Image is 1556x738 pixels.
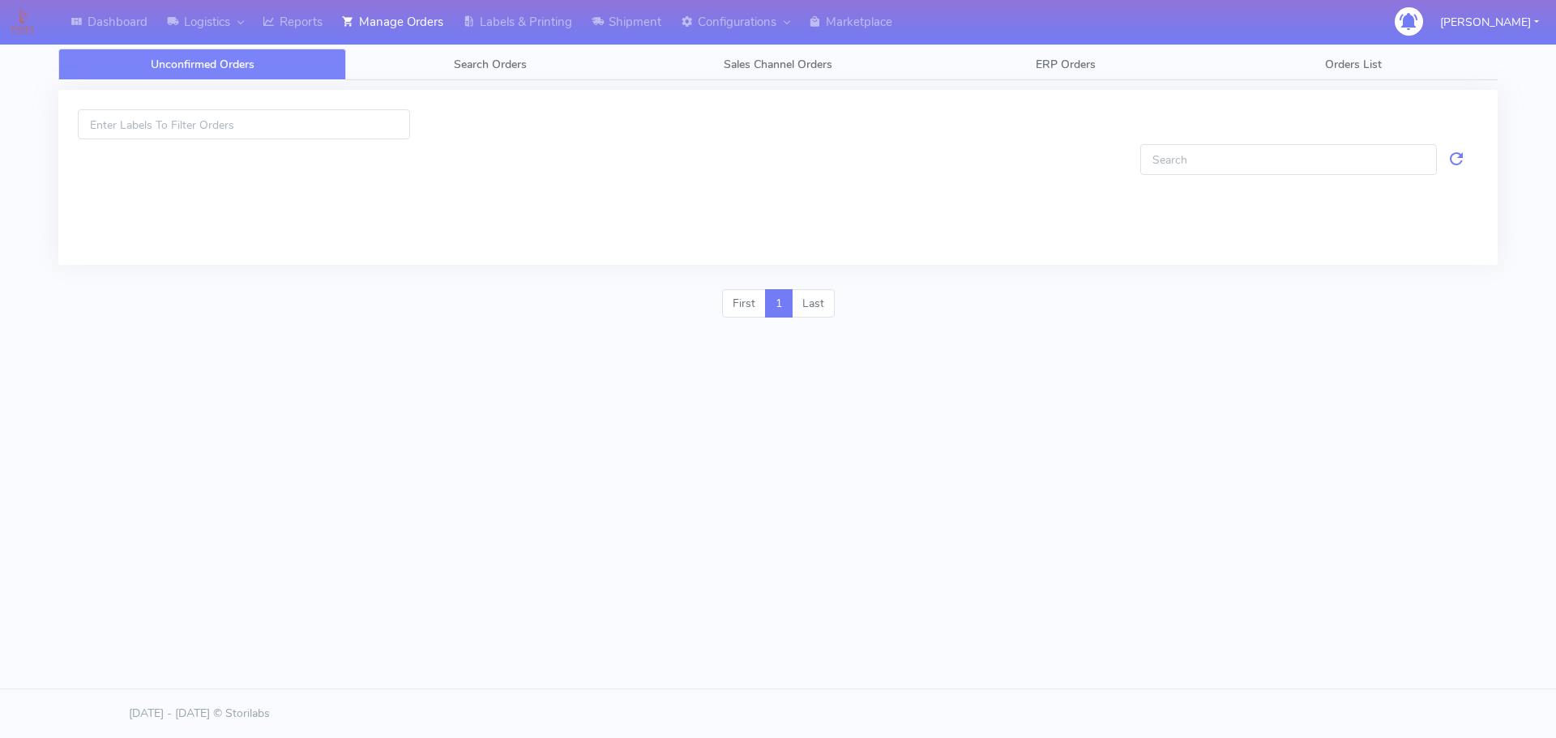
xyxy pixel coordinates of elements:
[58,49,1498,80] ul: Tabs
[724,57,832,72] span: Sales Channel Orders
[1036,57,1096,72] span: ERP Orders
[765,289,793,318] a: 1
[454,57,527,72] span: Search Orders
[1325,57,1382,72] span: Orders List
[151,57,254,72] span: Unconfirmed Orders
[1140,144,1437,174] input: Search
[1428,6,1551,39] button: [PERSON_NAME]
[78,109,410,139] input: Enter Labels To Filter Orders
